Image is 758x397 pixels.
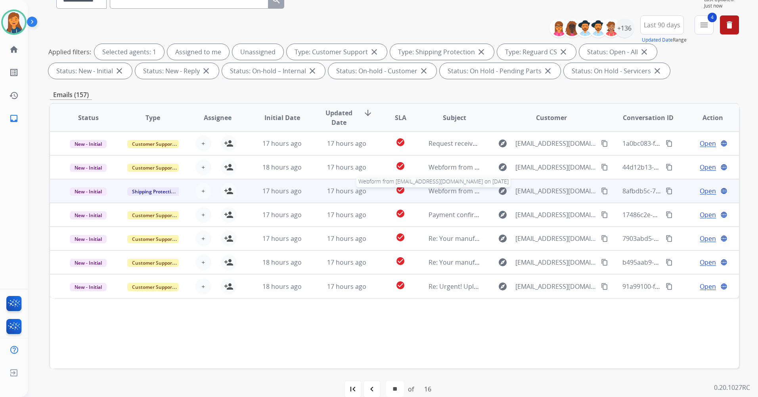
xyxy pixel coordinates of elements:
[725,20,734,30] mat-icon: delete
[704,3,739,9] span: Just now
[167,44,229,60] div: Assigned to me
[262,210,302,219] span: 17 hours ago
[714,383,750,392] p: 0.20.1027RC
[367,384,377,394] mat-icon: navigate_before
[328,63,436,79] div: Status: On-hold - Customer
[3,11,25,33] img: avatar
[708,13,717,22] span: 4
[327,234,366,243] span: 17 hours ago
[9,45,19,54] mat-icon: home
[224,282,234,291] mat-icon: person_add
[700,282,716,291] span: Open
[515,234,597,243] span: [EMAIL_ADDRESS][DOMAIN_NAME]
[224,186,234,196] mat-icon: person_add
[262,163,302,172] span: 18 hours ago
[622,163,744,172] span: 44d12b13-7a41-476c-b035-0e589c9efd66
[622,139,741,148] span: 1a0bc083-f0a6-4f6b-b570-d71c518b656f
[48,63,132,79] div: Status: New - Initial
[497,44,576,60] div: Type: Reguard CS
[666,211,673,218] mat-icon: content_copy
[224,162,234,172] mat-icon: person_add
[224,234,234,243] mat-icon: person_add
[695,15,714,34] button: 4
[127,283,179,291] span: Customer Support
[700,258,716,267] span: Open
[642,36,687,43] span: Range
[515,139,597,148] span: [EMAIL_ADDRESS][DOMAIN_NAME]
[327,210,366,219] span: 17 hours ago
[201,234,205,243] span: +
[70,211,107,219] span: New - Initial
[622,210,742,219] span: 17486c2e-deb0-4731-ba1e-14fcf73b01cd
[195,136,211,151] button: +
[666,187,673,195] mat-icon: content_copy
[429,163,608,172] span: Webform from [EMAIL_ADDRESS][DOMAIN_NAME] on [DATE]
[720,211,727,218] mat-icon: language
[601,187,608,195] mat-icon: content_copy
[390,44,494,60] div: Type: Shipping Protection
[498,234,507,243] mat-icon: explore
[70,164,107,172] span: New - Initial
[720,235,727,242] mat-icon: language
[369,47,379,57] mat-icon: close
[498,139,507,148] mat-icon: explore
[601,140,608,147] mat-icon: content_copy
[498,162,507,172] mat-icon: explore
[224,139,234,148] mat-icon: person_add
[622,234,742,243] span: 7903abd5-c77f-4803-bc11-ec1a42e8f26b
[498,282,507,291] mat-icon: explore
[201,258,205,267] span: +
[127,211,179,219] span: Customer Support
[363,108,373,118] mat-icon: arrow_downward
[348,384,358,394] mat-icon: first_page
[564,63,670,79] div: Status: On Hold - Servicers
[720,140,727,147] mat-icon: language
[536,113,567,122] span: Customer
[622,187,745,195] span: 8afbdb5c-7839-41dd-89c9-836598b334de
[264,113,300,122] span: Initial Date
[429,234,584,243] span: Re: Your manufacturer's warranty may still be active
[262,139,302,148] span: 17 hours ago
[308,66,317,76] mat-icon: close
[70,187,107,196] span: New - Initial
[396,281,405,290] mat-icon: check_circle
[559,47,568,57] mat-icon: close
[666,235,673,242] mat-icon: content_copy
[720,187,727,195] mat-icon: language
[204,113,232,122] span: Assignee
[201,162,205,172] span: +
[515,210,597,219] span: [EMAIL_ADDRESS][DOMAIN_NAME]
[327,258,366,267] span: 17 hours ago
[700,186,716,196] span: Open
[615,19,634,38] div: +136
[720,283,727,290] mat-icon: language
[327,187,366,195] span: 17 hours ago
[429,139,663,148] span: Request received] Resolve the issue and log your decision. ͏‌ ͏‌ ͏‌ ͏‌ ͏‌ ͏‌ ͏‌ ͏‌ ͏‌ ͏‌ ͏‌ ͏‌ ͏‌...
[262,234,302,243] span: 17 hours ago
[195,207,211,223] button: +
[327,139,366,148] span: 17 hours ago
[94,44,164,60] div: Selected agents: 1
[429,258,584,267] span: Re: Your manufacturer's warranty may still be active
[195,254,211,270] button: +
[601,211,608,218] mat-icon: content_copy
[543,66,553,76] mat-icon: close
[666,140,673,147] mat-icon: content_copy
[201,139,205,148] span: +
[127,235,179,243] span: Customer Support
[201,282,205,291] span: +
[700,210,716,219] span: Open
[262,258,302,267] span: 18 hours ago
[127,187,182,196] span: Shipping Protection
[224,210,234,219] mat-icon: person_add
[48,47,91,57] p: Applied filters:
[9,114,19,123] mat-icon: inbox
[222,63,325,79] div: Status: On-hold – Internal
[408,384,414,394] div: of
[622,282,743,291] span: 91a99100-f48c-44bc-8da0-e6c52b63d885
[515,282,597,291] span: [EMAIL_ADDRESS][DOMAIN_NAME]
[327,282,366,291] span: 17 hours ago
[700,139,716,148] span: Open
[195,159,211,175] button: +
[195,183,211,199] button: +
